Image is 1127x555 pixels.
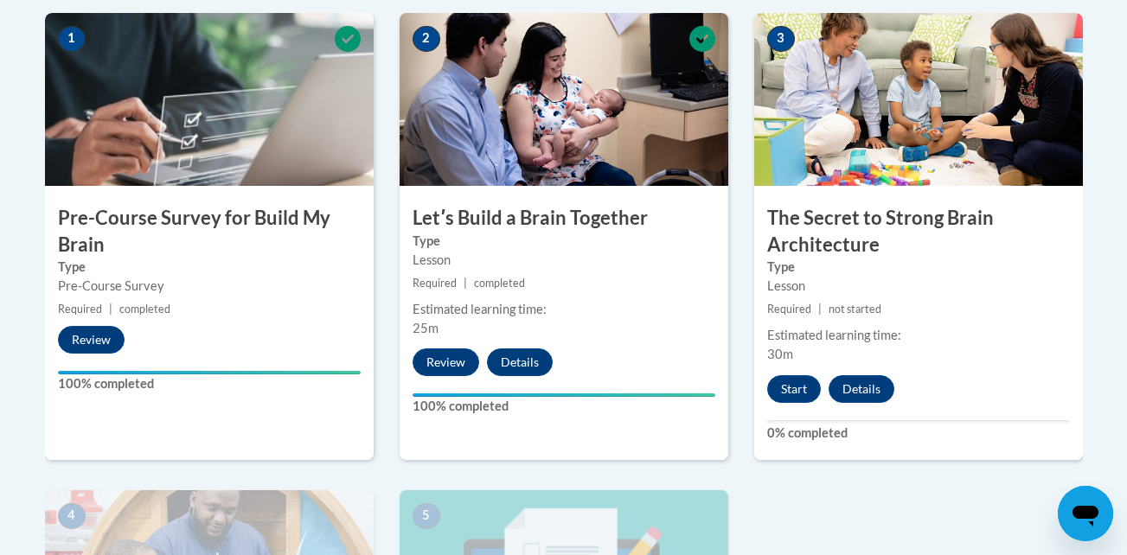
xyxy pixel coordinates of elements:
[464,277,467,290] span: |
[400,205,728,232] h3: Letʹs Build a Brain Together
[45,205,374,258] h3: Pre-Course Survey for Build My Brain
[400,13,728,186] img: Course Image
[413,300,715,319] div: Estimated learning time:
[413,277,457,290] span: Required
[58,374,361,393] label: 100% completed
[767,326,1070,345] div: Estimated learning time:
[58,503,86,529] span: 4
[58,303,102,316] span: Required
[45,13,374,186] img: Course Image
[767,375,821,403] button: Start
[818,303,822,316] span: |
[767,347,793,361] span: 30m
[767,277,1070,296] div: Lesson
[413,251,715,270] div: Lesson
[109,303,112,316] span: |
[58,371,361,374] div: Your progress
[829,303,881,316] span: not started
[487,348,553,376] button: Details
[58,326,125,354] button: Review
[767,258,1070,277] label: Type
[754,205,1083,258] h3: The Secret to Strong Brain Architecture
[829,375,894,403] button: Details
[413,26,440,52] span: 2
[754,13,1083,186] img: Course Image
[58,277,361,296] div: Pre-Course Survey
[413,393,715,397] div: Your progress
[413,232,715,251] label: Type
[767,26,795,52] span: 3
[119,303,170,316] span: completed
[58,26,86,52] span: 1
[1058,486,1113,541] iframe: Button to launch messaging window
[413,321,439,335] span: 25m
[58,258,361,277] label: Type
[413,503,440,529] span: 5
[413,397,715,416] label: 100% completed
[767,303,811,316] span: Required
[413,348,479,376] button: Review
[767,424,1070,443] label: 0% completed
[474,277,525,290] span: completed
